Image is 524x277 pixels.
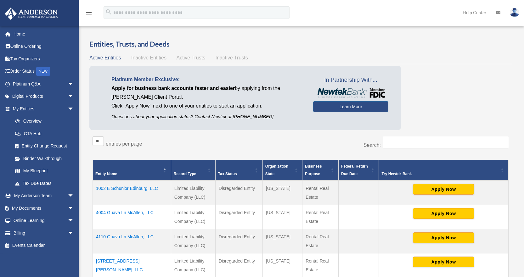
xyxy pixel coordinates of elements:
button: Apply Now [413,257,474,267]
span: arrow_drop_down [68,214,80,227]
td: [US_STATE] [262,205,302,229]
td: Disregarded Entity [215,229,262,253]
span: arrow_drop_down [68,90,80,103]
a: Learn More [313,101,388,112]
span: Entity Name [95,172,117,176]
button: Apply Now [413,184,474,195]
span: Inactive Entities [131,55,166,60]
th: Federal Return Due Date: Activate to sort [339,160,379,180]
p: Platinum Member Exclusive: [111,75,304,84]
a: My Blueprint [9,165,80,177]
th: Organization State: Activate to sort [262,160,302,180]
td: Limited Liability Company (LLC) [171,180,215,205]
td: Limited Liability Company (LLC) [171,205,215,229]
span: Inactive Trusts [216,55,248,60]
td: Rental Real Estate [302,229,339,253]
span: Apply for business bank accounts faster and easier [111,86,235,91]
img: NewtekBankLogoSM.png [316,88,385,98]
a: Overview [9,115,77,128]
span: arrow_drop_down [68,190,80,202]
a: Platinum Q&Aarrow_drop_down [4,78,83,90]
td: [US_STATE] [262,180,302,205]
img: User Pic [510,8,519,17]
a: Order StatusNEW [4,65,83,78]
a: Online Ordering [4,40,83,53]
span: Federal Return Due Date [341,164,368,176]
span: arrow_drop_down [68,102,80,115]
th: Entity Name: Activate to invert sorting [93,160,171,180]
a: Tax Due Dates [9,177,80,190]
a: My Anderson Teamarrow_drop_down [4,190,83,202]
div: Try Newtek Bank [381,170,499,178]
th: Record Type: Activate to sort [171,160,215,180]
a: menu [85,11,93,16]
div: NEW [36,67,50,76]
span: Active Trusts [177,55,206,60]
span: In Partnership With... [313,75,388,85]
h3: Entities, Trusts, and Deeds [89,39,512,49]
span: arrow_drop_down [68,202,80,215]
span: arrow_drop_down [68,78,80,91]
th: Try Newtek Bank : Activate to sort [379,160,509,180]
a: Events Calendar [4,239,83,252]
span: Business Purpose [305,164,322,176]
i: menu [85,9,93,16]
img: Anderson Advisors Platinum Portal [3,8,60,20]
button: Apply Now [413,232,474,243]
button: Apply Now [413,208,474,219]
span: Tax Status [218,172,237,176]
p: Questions about your application status? Contact Newtek at [PHONE_NUMBER] [111,113,304,121]
span: Organization State [265,164,288,176]
a: Digital Productsarrow_drop_down [4,90,83,103]
td: Limited Liability Company (LLC) [171,229,215,253]
td: Disregarded Entity [215,205,262,229]
td: 4110 Guava Ln McAllen, LLC [93,229,171,253]
a: Home [4,28,83,40]
span: arrow_drop_down [68,227,80,240]
a: My Entitiesarrow_drop_down [4,102,80,115]
a: My Documentsarrow_drop_down [4,202,83,214]
a: Billingarrow_drop_down [4,227,83,239]
td: [US_STATE] [262,229,302,253]
td: 1002 E Schunior Edinburg, LLC [93,180,171,205]
td: Rental Real Estate [302,180,339,205]
label: Search: [363,142,381,148]
a: CTA Hub [9,127,80,140]
a: Tax Organizers [4,53,83,65]
a: Entity Change Request [9,140,80,152]
td: Rental Real Estate [302,205,339,229]
label: entries per page [106,141,142,147]
a: Online Learningarrow_drop_down [4,214,83,227]
p: Click "Apply Now" next to one of your entities to start an application. [111,102,304,110]
th: Tax Status: Activate to sort [215,160,262,180]
p: by applying from the [PERSON_NAME] Client Portal. [111,84,304,102]
td: Disregarded Entity [215,180,262,205]
span: Record Type [174,172,196,176]
th: Business Purpose: Activate to sort [302,160,339,180]
a: Binder Walkthrough [9,152,80,165]
i: search [105,8,112,15]
td: 4004 Guava Ln McAllen, LLC [93,205,171,229]
span: Active Entities [89,55,121,60]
